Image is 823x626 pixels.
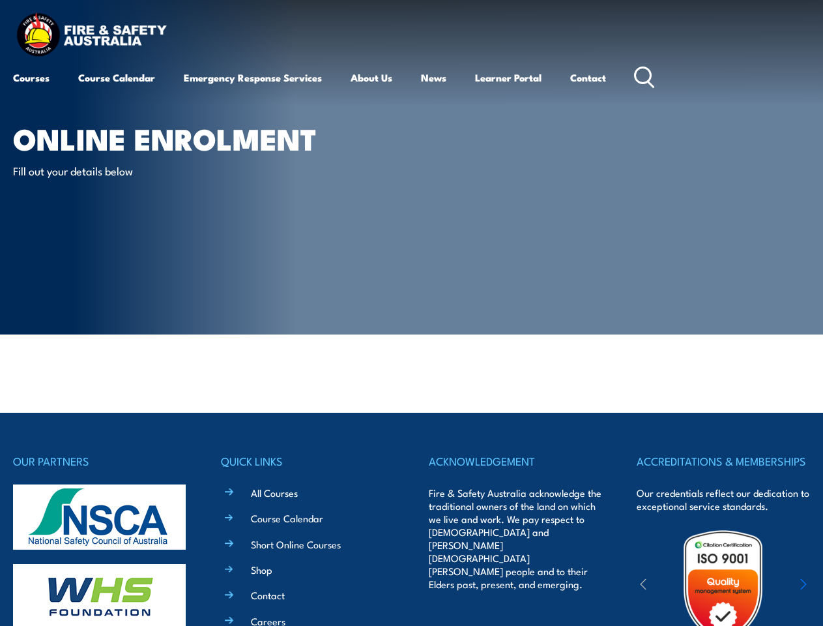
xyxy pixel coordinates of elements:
a: Shop [251,563,272,576]
h4: QUICK LINKS [221,452,394,470]
h4: ACCREDITATIONS & MEMBERSHIPS [637,452,810,470]
p: Our credentials reflect our dedication to exceptional service standards. [637,486,810,513]
a: Short Online Courses [251,537,341,551]
a: Contact [570,62,606,93]
p: Fill out your details below [13,163,251,178]
a: Course Calendar [78,62,155,93]
a: Courses [13,62,50,93]
a: Course Calendar [251,511,323,525]
a: Contact [251,588,285,602]
a: News [421,62,446,93]
h4: OUR PARTNERS [13,452,186,470]
h1: Online Enrolment [13,125,335,151]
a: About Us [351,62,392,93]
img: nsca-logo-footer [13,484,186,550]
h4: ACKNOWLEDGEMENT [429,452,602,470]
a: Learner Portal [475,62,541,93]
a: All Courses [251,486,298,499]
a: Emergency Response Services [184,62,322,93]
p: Fire & Safety Australia acknowledge the traditional owners of the land on which we live and work.... [429,486,602,591]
